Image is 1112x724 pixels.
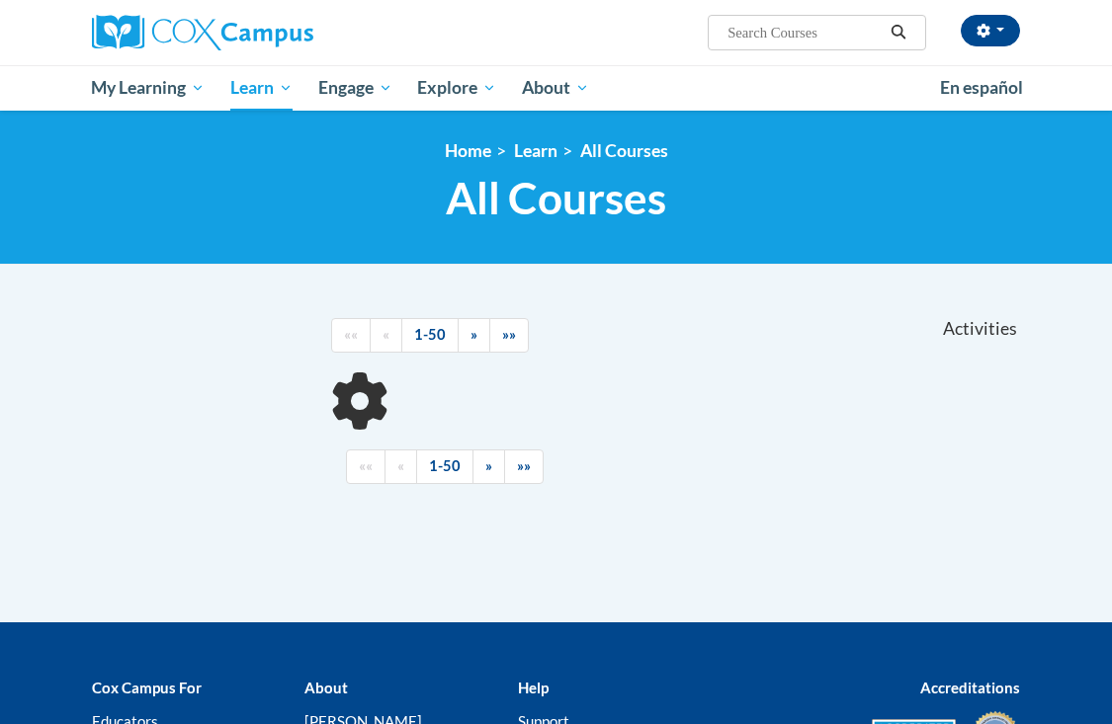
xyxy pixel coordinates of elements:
a: Learn [217,65,305,111]
span: » [485,457,492,474]
span: Learn [230,76,293,100]
a: Engage [305,65,405,111]
span: En español [940,77,1023,98]
a: Begining [331,318,371,353]
span: Engage [318,76,392,100]
img: Cox Campus [92,15,313,50]
input: Search Courses [726,21,884,44]
a: Cox Campus [92,15,382,50]
a: End [489,318,529,353]
span: » [470,326,477,343]
a: Previous [385,449,417,484]
a: My Learning [79,65,218,111]
a: Home [445,140,491,161]
a: 1-50 [401,318,459,353]
b: About [304,679,348,696]
span: All Courses [446,172,666,224]
b: Accreditations [920,679,1020,696]
button: Account Settings [961,15,1020,46]
span: Activities [943,318,1017,340]
a: End [504,449,544,484]
a: All Courses [580,140,668,161]
span: »» [502,326,516,343]
a: Next [472,449,505,484]
span: Explore [417,76,496,100]
a: Explore [404,65,509,111]
a: Learn [514,140,557,161]
span: «« [344,326,358,343]
button: Search [884,21,913,44]
b: Help [518,679,549,696]
a: Next [458,318,490,353]
span: My Learning [91,76,205,100]
span: «« [359,457,373,474]
a: Previous [370,318,402,353]
span: About [522,76,589,100]
div: Main menu [77,65,1036,111]
span: « [397,457,404,474]
span: « [383,326,389,343]
a: 1-50 [416,449,473,484]
a: En español [927,67,1036,109]
a: Begining [346,449,385,484]
span: »» [517,457,531,474]
a: About [509,65,602,111]
b: Cox Campus For [92,679,202,696]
